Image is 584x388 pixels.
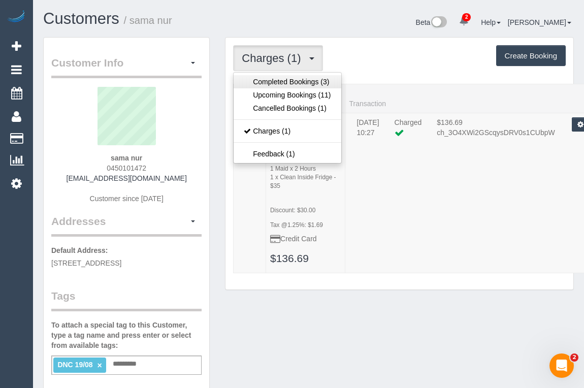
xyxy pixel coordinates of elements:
[111,154,142,162] strong: sama nur
[57,361,92,369] span: DNC 19/08
[387,117,430,148] td: Charge Label
[234,75,341,88] a: Completed Bookings (3)
[234,102,341,115] a: Cancelled Bookings (1)
[549,353,574,378] iframe: Intercom live chat
[51,288,202,311] legend: Tags
[462,13,471,21] span: 2
[266,113,345,273] td: Description
[51,245,108,255] label: Default Address:
[349,117,387,148] td: Charged Date
[98,361,102,370] a: ×
[270,207,315,214] small: Discount: $30.00
[107,164,146,172] span: 0450101472
[67,174,187,182] a: [EMAIL_ADDRESS][DOMAIN_NAME]
[51,259,121,267] span: [STREET_ADDRESS]
[234,88,341,102] a: Upcoming Bookings (11)
[233,45,322,71] button: Charges (1)
[234,147,341,160] a: Feedback (1)
[124,15,172,26] small: / sama nur
[416,18,447,26] a: Beta
[51,55,202,78] legend: Customer Info
[6,10,26,24] img: Automaid Logo
[90,195,164,203] span: Customer since [DATE]
[234,124,341,138] a: Charges (1)
[454,10,474,33] a: 2
[270,221,323,229] small: Tax @1.25%: $1.69
[570,353,578,362] span: 2
[234,113,266,273] td: Service Date
[43,10,119,27] a: Customers
[429,117,562,148] td: Charge Amount, Transaction Id
[270,165,316,172] small: 1 Maid x 2 Hours
[430,16,447,29] img: New interface
[270,234,340,244] p: Credit Card
[270,173,340,190] div: 1 x Clean Inside Fridge - $35
[270,252,309,264] a: $136.69
[496,45,566,67] button: Create Booking
[508,18,571,26] a: [PERSON_NAME]
[242,52,306,64] span: Charges (1)
[481,18,501,26] a: Help
[51,320,202,350] label: To attach a special tag to this Customer, type a tag name and press enter or select from availabl...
